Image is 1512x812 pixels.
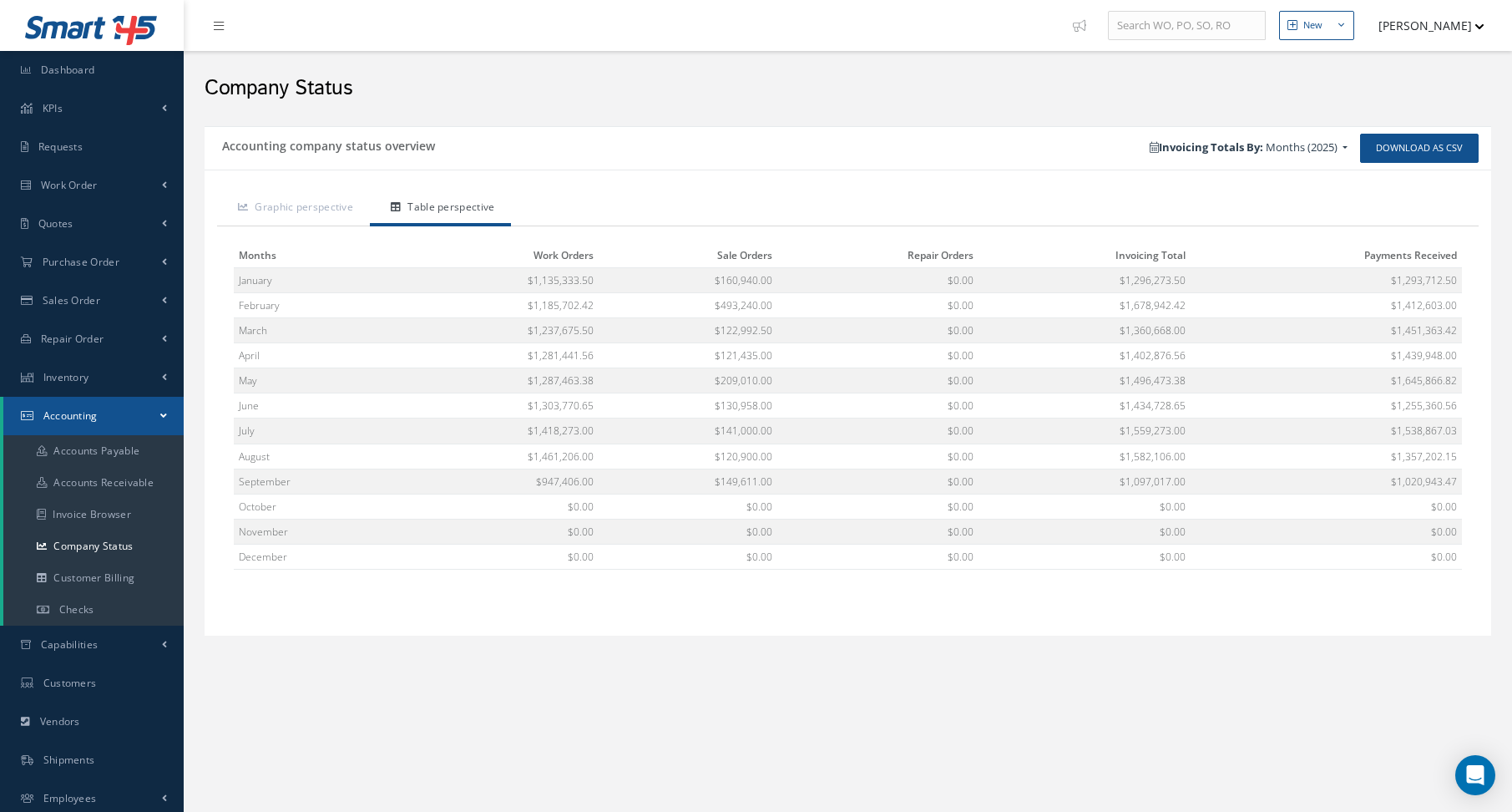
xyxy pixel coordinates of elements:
[397,520,599,545] td: $0.00
[1279,11,1354,40] button: New
[777,393,979,419] td: $0.00
[41,63,95,77] span: Dashboard
[59,602,94,617] span: Checks
[599,368,777,393] td: $209,010.00
[234,444,397,469] td: August
[599,317,777,343] td: $122,992.50
[1360,134,1479,163] a: Download as CSV
[397,267,599,292] td: $1,135,333.50
[979,545,1191,570] td: $0.00
[599,545,777,570] td: $0.00
[234,419,397,444] td: July
[43,293,100,307] span: Sales Order
[599,469,777,494] td: $149,611.00
[1141,135,1356,160] a: Invoicing Totals By: Months (2025)
[234,243,397,268] th: Months
[777,494,979,519] td: $0.00
[234,469,397,494] td: September
[777,469,979,494] td: $0.00
[38,216,73,231] span: Quotes
[777,243,979,268] th: Repair Orders
[217,134,435,154] h5: Accounting company status overview
[1191,469,1462,494] td: $1,020,943.47
[41,637,99,652] span: Capabilities
[43,791,97,805] span: Employees
[3,499,184,530] a: Invoice Browser
[599,444,777,469] td: $120,900.00
[217,191,370,226] a: Graphic perspective
[3,397,184,435] a: Accounting
[599,419,777,444] td: $141,000.00
[979,419,1191,444] td: $1,559,273.00
[599,393,777,419] td: $130,958.00
[979,292,1191,317] td: $1,678,942.42
[599,243,777,268] th: Sale Orders
[3,435,184,467] a: Accounts Payable
[43,255,119,269] span: Purchase Order
[38,140,83,154] span: Requests
[43,370,89,384] span: Inventory
[397,545,599,570] td: $0.00
[1266,140,1338,155] span: Months (2025)
[1455,755,1495,795] div: Open Intercom Messenger
[979,393,1191,419] td: $1,434,728.65
[234,267,397,292] td: January
[979,520,1191,545] td: $0.00
[397,393,599,419] td: $1,303,770.65
[397,368,599,393] td: $1,287,463.38
[234,292,397,317] td: February
[1150,140,1263,155] b: Invoicing Totals By:
[1191,368,1462,393] td: $1,645,866.82
[1303,18,1322,33] div: New
[1191,292,1462,317] td: $1,412,603.00
[370,191,511,226] a: Table perspective
[777,343,979,368] td: $0.00
[234,317,397,343] td: March
[234,368,397,393] td: May
[979,444,1191,469] td: $1,582,106.00
[1108,11,1266,41] input: Search WO, PO, SO, RO
[3,467,184,499] a: Accounts Receivable
[234,343,397,368] td: April
[777,444,979,469] td: $0.00
[1363,9,1484,42] button: [PERSON_NAME]
[599,267,777,292] td: $160,940.00
[397,469,599,494] td: $947,406.00
[234,494,397,519] td: October
[1191,343,1462,368] td: $1,439,948.00
[1191,444,1462,469] td: $1,357,202.15
[41,332,104,346] span: Repair Order
[777,267,979,292] td: $0.00
[3,594,184,626] a: Checks
[979,368,1191,393] td: $1,496,473.38
[979,267,1191,292] td: $1,296,273.50
[979,469,1191,494] td: $1,097,017.00
[397,419,599,444] td: $1,418,273.00
[41,178,98,192] span: Work Order
[1191,494,1462,519] td: $0.00
[979,243,1191,268] th: Invoicing Total
[43,753,95,767] span: Shipments
[1191,317,1462,343] td: $1,451,363.42
[397,317,599,343] td: $1,237,675.50
[3,562,184,594] a: Customer Billing
[397,444,599,469] td: $1,461,206.00
[599,292,777,317] td: $493,240.00
[397,343,599,368] td: $1,281,441.56
[777,368,979,393] td: $0.00
[397,494,599,519] td: $0.00
[1191,545,1462,570] td: $0.00
[979,343,1191,368] td: $1,402,876.56
[40,714,80,728] span: Vendors
[205,76,1491,101] h2: Company Status
[777,292,979,317] td: $0.00
[397,243,599,268] th: Work Orders
[1191,243,1462,268] th: Payments Received
[397,292,599,317] td: $1,185,702.42
[599,494,777,519] td: $0.00
[1191,267,1462,292] td: $1,293,712.50
[1191,520,1462,545] td: $0.00
[1191,393,1462,419] td: $1,255,360.56
[599,520,777,545] td: $0.00
[979,317,1191,343] td: $1,360,668.00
